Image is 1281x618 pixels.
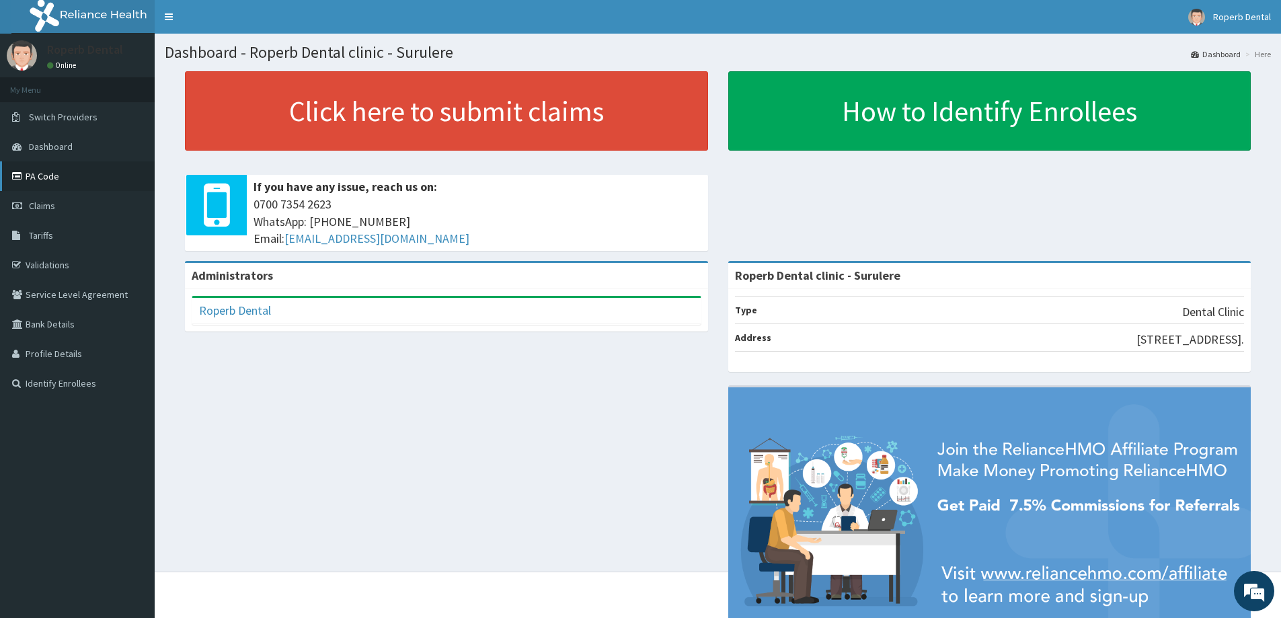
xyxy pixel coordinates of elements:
[29,141,73,153] span: Dashboard
[199,303,271,318] a: Roperb Dental
[728,71,1251,151] a: How to Identify Enrollees
[284,231,469,246] a: [EMAIL_ADDRESS][DOMAIN_NAME]
[192,268,273,283] b: Administrators
[1213,11,1271,23] span: Roperb Dental
[29,200,55,212] span: Claims
[29,111,98,123] span: Switch Providers
[1182,303,1244,321] p: Dental Clinic
[735,332,771,344] b: Address
[1191,48,1241,60] a: Dashboard
[254,179,437,194] b: If you have any issue, reach us on:
[29,229,53,241] span: Tariffs
[47,61,79,70] a: Online
[1136,331,1244,348] p: [STREET_ADDRESS].
[1242,48,1271,60] li: Here
[185,71,708,151] a: Click here to submit claims
[47,44,123,56] p: Roperb Dental
[254,196,701,247] span: 0700 7354 2623 WhatsApp: [PHONE_NUMBER] Email:
[735,268,900,283] strong: Roperb Dental clinic - Surulere
[165,44,1271,61] h1: Dashboard - Roperb Dental clinic - Surulere
[1188,9,1205,26] img: User Image
[7,40,37,71] img: User Image
[735,304,757,316] b: Type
